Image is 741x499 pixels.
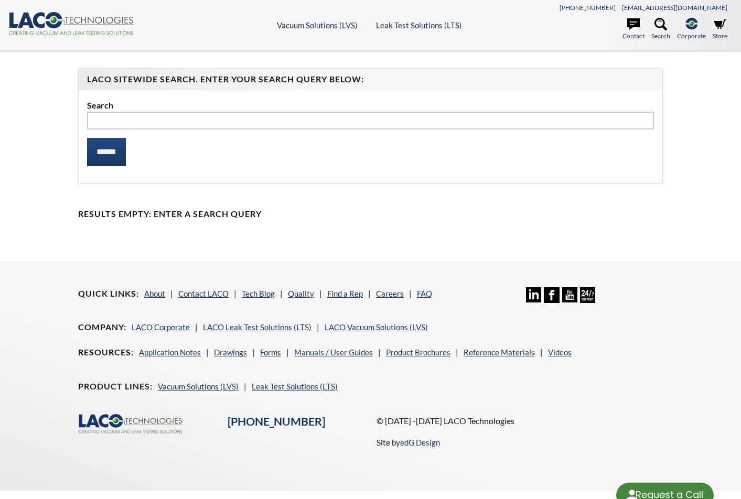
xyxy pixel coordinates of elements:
img: 24/7 Support Icon [580,287,595,302]
a: Application Notes [139,348,201,357]
a: Product Brochures [386,348,450,357]
a: Contact LACO [178,289,229,298]
a: [EMAIL_ADDRESS][DOMAIN_NAME] [622,4,727,12]
a: LACO Vacuum Solutions (LVS) [325,322,428,332]
span: Corporate [677,31,706,41]
a: FAQ [417,289,432,298]
h4: LACO Sitewide Search. Enter your Search Query Below: [87,74,654,85]
a: Search [651,18,670,41]
a: Reference Materials [464,348,535,357]
a: [PHONE_NUMBER] [560,4,616,12]
a: Leak Test Solutions (LTS) [376,20,462,30]
a: 24/7 Support [580,295,595,305]
a: Leak Test Solutions (LTS) [252,382,338,391]
h4: Quick Links [78,288,139,299]
a: LACO Corporate [132,322,190,332]
a: Quality [288,289,314,298]
a: Vacuum Solutions (LVS) [158,382,239,391]
a: Tech Blog [242,289,275,298]
a: Store [713,18,727,41]
a: Find a Rep [327,289,363,298]
a: Vacuum Solutions (LVS) [277,20,358,30]
label: Search [87,99,654,112]
a: Careers [376,289,404,298]
a: Videos [548,348,572,357]
a: Manuals / User Guides [294,348,373,357]
h4: Product Lines [78,381,153,392]
a: LACO Leak Test Solutions (LTS) [203,322,312,332]
h4: Company [78,322,126,333]
h4: Results Empty: Enter a Search Query [78,209,663,220]
a: edG Design [400,438,440,447]
a: Drawings [214,348,247,357]
p: Site by [377,436,440,449]
a: Contact [622,18,645,41]
p: © [DATE] -[DATE] LACO Technologies [377,414,662,428]
a: Forms [260,348,281,357]
a: [PHONE_NUMBER] [228,415,325,428]
a: About [144,289,165,298]
h4: Resources [78,347,134,358]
